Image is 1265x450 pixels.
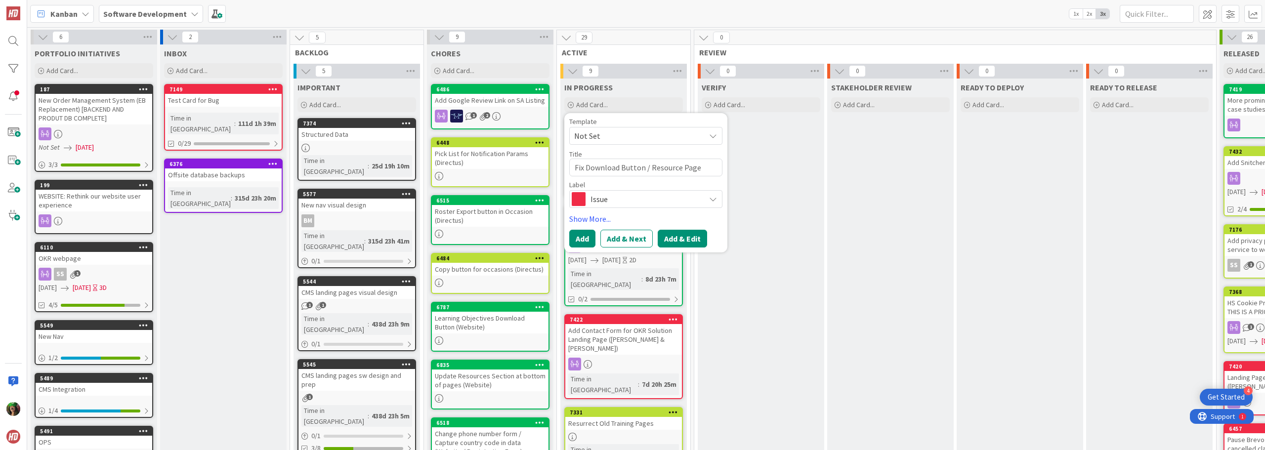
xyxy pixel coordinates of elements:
[436,86,548,93] div: 6486
[569,230,595,247] button: Add
[52,31,69,43] span: 6
[432,94,548,107] div: Add Google Review Link on SA Listing
[1227,259,1240,272] div: SS
[369,319,412,329] div: 438d 23h 9m
[164,159,283,213] a: 6376Offsite database backupsTime in [GEOGRAPHIC_DATA]:315d 23h 20m
[369,161,412,171] div: 25d 19h 10m
[35,48,120,58] span: PORTFOLIO INITIATIVES
[831,82,912,92] span: STAKEHOLDER REVIEW
[576,100,608,109] span: Add Card...
[436,197,548,204] div: 6515
[569,150,582,159] label: Title
[1208,392,1245,402] div: Get Started
[432,303,548,312] div: 6787
[432,85,548,94] div: 6486
[298,277,415,299] div: 5544CMS landing pages visual design
[298,430,415,442] div: 0/1
[301,405,368,427] div: Time in [GEOGRAPHIC_DATA]
[368,319,369,329] span: :
[431,253,549,294] a: 6484Copy button for occasions (Directus)
[36,330,152,343] div: New Nav
[369,410,412,421] div: 438d 23h 5m
[298,119,415,141] div: 7374Structured Data
[569,181,585,188] span: Label
[436,255,548,262] div: 6484
[568,255,587,265] span: [DATE]
[366,236,412,246] div: 315d 23h 41m
[449,31,465,43] span: 9
[46,66,78,75] span: Add Card...
[295,47,411,57] span: BACKLOG
[176,66,208,75] span: Add Card...
[303,191,415,198] div: 5577
[1244,386,1253,395] div: 4
[298,199,415,211] div: New nav visual design
[36,181,152,211] div: 199WEBSITE: Rethink our website user experience
[298,277,415,286] div: 5544
[432,263,548,276] div: Copy button for occasions (Directus)
[972,100,1004,109] span: Add Card...
[562,47,678,57] span: ACTIVE
[639,379,679,390] div: 7d 20h 25m
[73,283,91,293] span: [DATE]
[48,353,58,363] span: 1 / 2
[600,230,653,247] button: Add & Next
[565,315,682,355] div: 7422Add Contact Form for OKR Solution Landing Page ([PERSON_NAME] & [PERSON_NAME])
[36,268,152,281] div: SS
[50,8,78,20] span: Kanban
[36,243,152,252] div: 6110
[961,82,1024,92] span: READY TO DEPLOY
[320,302,326,308] span: 1
[450,110,463,123] img: MH
[568,373,638,395] div: Time in [GEOGRAPHIC_DATA]
[36,427,152,436] div: 5491
[432,205,548,227] div: Roster Export button in Occasion (Directus)
[565,324,682,355] div: Add Contact Form for OKR Solution Landing Page ([PERSON_NAME] & [PERSON_NAME])
[234,118,236,129] span: :
[470,112,477,119] span: 1
[1200,389,1253,406] div: Open Get Started checklist, remaining modules: 4
[569,118,597,125] span: Template
[568,268,641,290] div: Time in [GEOGRAPHIC_DATA]
[298,286,415,299] div: CMS landing pages visual design
[719,65,736,77] span: 0
[165,85,282,107] div: 7149Test Card for Bug
[39,283,57,293] span: [DATE]
[432,254,548,276] div: 6484Copy button for occasions (Directus)
[303,278,415,285] div: 5544
[431,195,549,245] a: 6515Roster Export button in Occasion (Directus)
[432,369,548,391] div: Update Resources Section at bottom of pages (Website)
[315,65,332,77] span: 5
[432,418,548,427] div: 6518
[39,143,60,152] i: Not Set
[74,270,81,277] span: 1
[565,417,682,430] div: Resurrect Old Training Pages
[48,406,58,416] span: 1 / 4
[103,9,187,19] b: Software Development
[306,394,313,400] span: 1
[978,65,995,77] span: 0
[602,255,621,265] span: [DATE]
[569,213,722,225] a: Show More...
[165,168,282,181] div: Offsite database backups
[643,274,679,285] div: 8d 23h 7m
[40,244,152,251] div: 6110
[168,113,234,134] div: Time in [GEOGRAPHIC_DATA]
[298,360,415,391] div: 5545CMS landing pages sw design and prep
[582,65,599,77] span: 9
[431,302,549,352] a: 6787Learning Objectives Download Button (Website)
[849,65,866,77] span: 0
[298,369,415,391] div: CMS landing pages sw design and prep
[436,419,548,426] div: 6518
[564,82,613,92] span: IN PROGRESS
[432,138,548,147] div: 6448
[699,47,1204,57] span: REVIEW
[564,314,683,399] a: 7422Add Contact Form for OKR Solution Landing Page ([PERSON_NAME] & [PERSON_NAME])Time in [GEOGRA...
[565,408,682,430] div: 7331Resurrect Old Training Pages
[843,100,875,109] span: Add Card...
[368,410,369,421] span: :
[432,303,548,333] div: 6787Learning Objectives Download Button (Website)
[297,189,416,268] a: 5577New nav visual designBMTime in [GEOGRAPHIC_DATA]:315d 23h 41m0/1
[432,361,548,391] div: 6835Update Resources Section at bottom of pages (Website)
[432,85,548,107] div: 6486Add Google Review Link on SA Listing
